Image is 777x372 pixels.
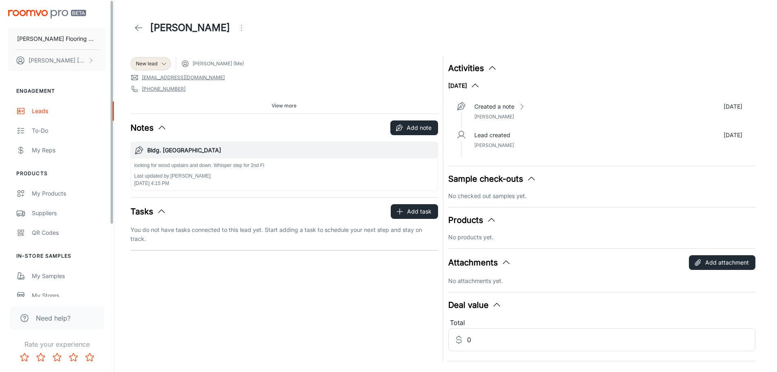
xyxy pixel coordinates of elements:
button: View more [268,100,300,112]
div: To-do [32,126,106,135]
p: [DATE] 4:15 PM [134,180,264,187]
button: [PERSON_NAME] Flooring Center [8,28,106,49]
button: Open menu [233,20,250,36]
p: Rate your experience [7,339,107,349]
div: My Samples [32,272,106,281]
button: Rate 3 star [49,349,65,365]
button: Notes [131,122,167,134]
button: Sample check-outs [448,173,536,185]
button: Rate 4 star [65,349,82,365]
p: You do not have tasks connected to this lead yet. Start adding a task to schedule your next step ... [131,225,438,243]
button: Attachments [448,256,511,269]
div: My Reps [32,146,106,155]
input: Estimated deal value [467,328,756,351]
div: Total [448,318,756,328]
p: [PERSON_NAME] [PERSON_NAME] [29,56,86,65]
span: [PERSON_NAME] [474,142,514,148]
button: Add note [390,120,438,135]
p: [DATE] [724,131,742,140]
button: Bldg. [GEOGRAPHIC_DATA]looking for wood upstairs and down. Whisper step for 2nd FlLast updated by... [131,142,438,190]
button: Add task [391,204,438,219]
a: [PHONE_NUMBER] [142,85,186,93]
p: Lead created [474,131,510,140]
span: New lead [136,60,157,67]
button: Add attachment [689,255,755,270]
button: Deal value [448,299,502,311]
h6: Bldg. [GEOGRAPHIC_DATA] [147,146,434,155]
div: New lead [131,57,171,70]
span: [PERSON_NAME] (Me) [193,60,244,67]
p: No products yet. [448,233,756,242]
p: looking for wood upstairs and down. Whisper step for 2nd Fl [134,162,264,169]
button: Rate 2 star [33,349,49,365]
p: [DATE] [724,102,742,111]
button: Products [448,214,496,226]
span: Need help? [36,313,71,323]
p: Last updated by [PERSON_NAME] [134,172,264,180]
div: Suppliers [32,209,106,218]
button: Rate 1 star [16,349,33,365]
img: Roomvo PRO Beta [8,10,86,18]
p: Created a note [474,102,514,111]
div: QR Codes [32,228,106,237]
p: No attachments yet. [448,276,756,285]
span: [PERSON_NAME] [474,114,514,120]
button: [PERSON_NAME] [PERSON_NAME] [8,50,106,71]
div: My Stores [32,291,106,300]
div: Leads [32,107,106,116]
span: View more [272,102,297,109]
p: [PERSON_NAME] Flooring Center [17,34,97,43]
button: Tasks [131,205,166,218]
button: [DATE] [448,81,480,91]
button: Activities [448,62,497,74]
div: My Products [32,189,106,198]
a: [EMAIL_ADDRESS][DOMAIN_NAME] [142,74,225,81]
button: Rate 5 star [82,349,98,365]
p: No checked out samples yet. [448,192,756,200]
h1: [PERSON_NAME] [150,20,230,35]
